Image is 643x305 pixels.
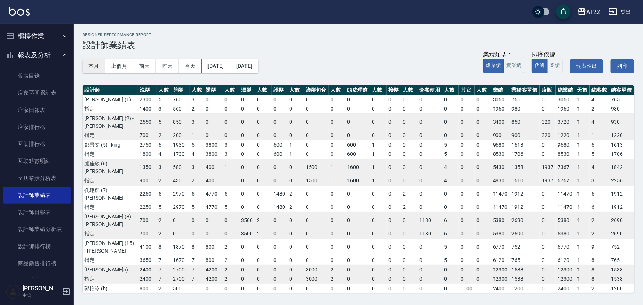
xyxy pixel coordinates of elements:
[287,95,304,104] td: 0
[387,104,401,114] td: 0
[105,59,133,73] button: 上個月
[590,140,609,150] td: 6
[255,150,272,159] td: 0
[190,85,204,95] th: 人數
[3,152,71,169] a: 互助點數明細
[575,85,590,95] th: 天數
[190,150,204,159] td: 4
[138,150,157,159] td: 1800
[171,104,190,114] td: 560
[138,131,157,140] td: 700
[442,176,459,186] td: 4
[157,185,171,203] td: 5
[202,59,230,73] button: [DATE]
[370,140,387,150] td: 1
[156,59,179,73] button: 昨天
[157,85,171,95] th: 人數
[575,150,590,159] td: 1
[329,95,345,104] td: 0
[239,131,255,140] td: 0
[171,85,190,95] th: 剪髮
[329,150,345,159] td: 0
[459,131,475,140] td: 0
[556,95,575,104] td: 3060
[204,95,223,104] td: 0
[255,140,272,150] td: 0
[157,159,171,176] td: 3
[138,176,157,186] td: 900
[190,104,204,114] td: 2
[83,185,138,203] td: 孔翔郁 (7) - [PERSON_NAME]
[417,150,442,159] td: 0
[532,51,563,59] div: 排序依據：
[83,159,138,176] td: 盧佳欣 (6) - [PERSON_NAME]
[223,140,240,150] td: 3
[590,85,609,95] th: 總客數
[204,176,223,186] td: 400
[3,238,71,255] a: 設計師排行榜
[287,140,304,150] td: 1
[609,113,634,131] td: 930
[459,113,475,131] td: 0
[138,113,157,131] td: 2550
[387,85,401,95] th: 接髮
[510,159,540,176] td: 1358
[590,131,609,140] td: 1
[556,159,575,176] td: 7367
[223,159,240,176] td: 1
[510,176,540,186] td: 1610
[3,204,71,221] a: 設計師日報表
[491,113,510,131] td: 3400
[3,221,71,238] a: 設計師業績分析表
[3,272,71,289] a: 商品消耗明細
[475,150,491,159] td: 0
[239,95,255,104] td: 0
[475,140,491,150] td: 0
[304,159,329,176] td: 1500
[83,104,138,114] td: 指定
[3,255,71,272] a: 商品銷售排行榜
[417,85,442,95] th: 套餐使用
[556,150,575,159] td: 8530
[239,85,255,95] th: 漂髮
[556,131,575,140] td: 1220
[171,131,190,140] td: 200
[345,140,370,150] td: 600
[345,104,370,114] td: 0
[483,59,504,73] button: 虛業績
[304,104,329,114] td: 0
[442,131,459,140] td: 0
[417,104,442,114] td: 0
[590,95,609,104] td: 4
[575,95,590,104] td: 1
[609,85,634,95] th: 總客單價
[483,51,524,59] div: 業績類型：
[370,159,387,176] td: 1
[3,46,71,65] button: 報表及分析
[287,150,304,159] td: 1
[575,131,590,140] td: 1
[370,176,387,186] td: 1
[190,176,204,186] td: 2
[504,59,524,73] button: 實業績
[157,150,171,159] td: 4
[272,159,287,176] td: 0
[609,159,634,176] td: 1842
[255,85,272,95] th: 人數
[370,150,387,159] td: 1
[230,59,258,73] button: [DATE]
[540,85,556,95] th: 店販
[204,150,223,159] td: 3800
[204,159,223,176] td: 400
[540,159,556,176] td: 1937
[510,140,540,150] td: 1613
[417,140,442,150] td: 0
[304,131,329,140] td: 0
[22,292,60,299] p: 主管
[442,150,459,159] td: 5
[532,59,548,73] button: 代號
[171,140,190,150] td: 1930
[540,150,556,159] td: 0
[255,131,272,140] td: 0
[510,150,540,159] td: 1706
